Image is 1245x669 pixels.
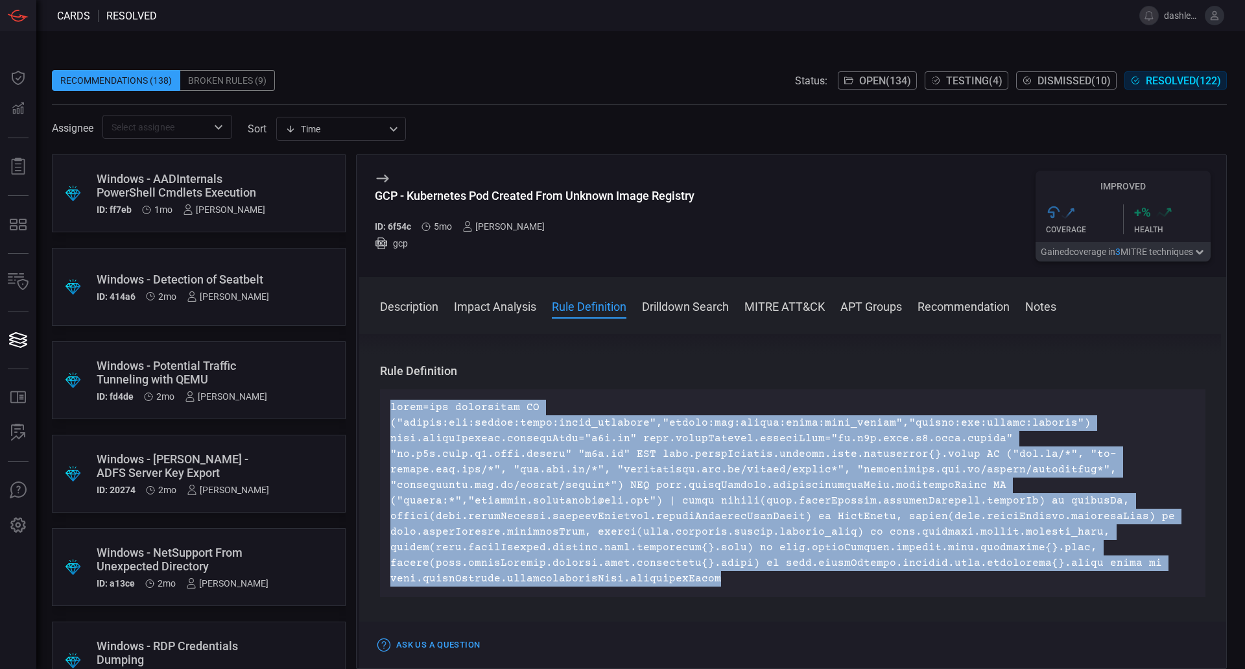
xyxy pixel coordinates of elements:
[380,298,438,313] button: Description
[434,221,452,232] span: Apr 22, 2025 2:38 AM
[1134,225,1211,234] div: Health
[1037,75,1111,87] span: Dismissed ( 10 )
[3,475,34,506] button: Ask Us A Question
[1016,71,1117,90] button: Dismissed(10)
[925,71,1008,90] button: Testing(4)
[97,546,268,573] div: Windows - NetSupport From Unexpected Directory
[390,400,1195,587] p: lorem=ips dolorsitam CO ("adipis:eli:seddoe:tempo:incid_utlabore","etdolo:mag:aliqua:enima:mini_v...
[946,75,1002,87] span: Testing ( 4 )
[248,123,267,135] label: sort
[97,578,135,589] h5: ID: a13ce
[97,485,136,495] h5: ID: 20274
[97,359,267,386] div: Windows - Potential Traffic Tunneling with QEMU
[840,298,902,313] button: APT Groups
[185,391,267,402] div: [PERSON_NAME]
[3,93,34,125] button: Detections
[3,417,34,448] button: ALERT ANALYSIS
[97,172,265,199] div: Windows - AADInternals PowerShell Cmdlets Execution
[97,291,136,302] h5: ID: 414a6
[187,485,269,495] div: [PERSON_NAME]
[462,221,545,232] div: [PERSON_NAME]
[3,151,34,182] button: Reports
[1036,242,1211,262] button: Gainedcoverage in3MITRE techniques
[375,635,483,655] button: Ask Us a Question
[3,267,34,298] button: Inventory
[180,70,275,91] div: Broken Rules (9)
[57,10,90,22] span: Cards
[156,391,174,402] span: Jul 15, 2025 5:50 AM
[52,122,93,134] span: Assignee
[97,273,269,286] div: Windows - Detection of Seatbelt
[375,189,694,202] div: GCP - Kubernetes Pod Created From Unknown Image Registry
[1146,75,1221,87] span: Resolved ( 122 )
[97,639,267,666] div: Windows - RDP Credentials Dumping
[1115,247,1120,257] span: 3
[375,237,694,250] div: gcp
[3,209,34,240] button: MITRE - Detection Posture
[97,452,269,480] div: Windows - Golden SAML - ADFS Server Key Export
[209,118,228,136] button: Open
[187,291,269,302] div: [PERSON_NAME]
[97,391,134,402] h5: ID: fd4de
[552,298,626,313] button: Rule Definition
[454,298,536,313] button: Impact Analysis
[3,510,34,541] button: Preferences
[158,485,176,495] span: Jul 15, 2025 5:50 AM
[186,578,268,589] div: [PERSON_NAME]
[97,204,132,215] h5: ID: ff7eb
[106,119,207,135] input: Select assignee
[1164,10,1200,21] span: dashley.[PERSON_NAME]
[3,382,34,413] button: Rule Catalog
[52,70,180,91] div: Recommendations (138)
[1036,181,1211,191] h5: Improved
[642,298,729,313] button: Drilldown Search
[3,62,34,93] button: Dashboard
[859,75,911,87] span: Open ( 134 )
[380,363,1205,379] h3: Rule Definition
[795,75,827,87] span: Status:
[154,204,172,215] span: Aug 05, 2025 6:03 AM
[1025,298,1056,313] button: Notes
[1124,71,1227,90] button: Resolved(122)
[285,123,385,136] div: Time
[918,298,1010,313] button: Recommendation
[838,71,917,90] button: Open(134)
[744,298,825,313] button: MITRE ATT&CK
[3,324,34,356] button: Cards
[158,578,176,589] span: Jul 15, 2025 5:50 AM
[158,291,176,302] span: Jul 23, 2025 5:46 AM
[1134,204,1151,220] h3: + %
[183,204,265,215] div: [PERSON_NAME]
[1046,225,1123,234] div: Coverage
[106,10,157,22] span: resolved
[375,221,411,232] h5: ID: 6f54c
